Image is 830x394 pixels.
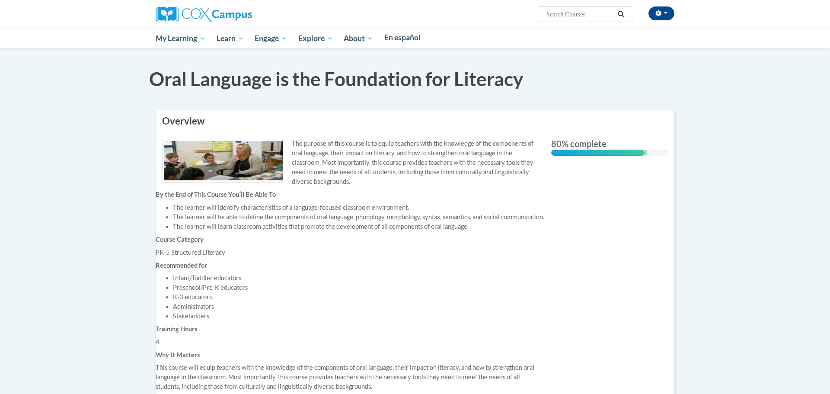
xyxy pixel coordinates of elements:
button: Account Settings [648,6,674,20]
div: PK-5 Structured Literacy [156,248,545,257]
a: En español [379,29,426,47]
img: Course logo image [162,139,285,183]
span: En español [384,33,421,42]
span: Engage [255,33,287,44]
h3: Overview [162,115,668,128]
h6: Why It Matters [156,351,545,359]
span: About [344,33,373,44]
h6: Course Category [156,236,545,243]
label: 80% complete [551,139,668,148]
li: K-3 educators [173,292,545,302]
div: 0.001% [645,150,647,156]
button: Search [615,9,628,19]
a: Learn [211,29,249,48]
li: Preschool/Pre-K educators [173,283,545,292]
a: About [338,29,379,48]
span: Oral Language is the Foundation for Literacy [149,67,523,90]
div: Main menu [143,29,687,48]
h6: By the End of This Course Youʹll Be Able To [156,191,545,199]
div: 4 [156,337,545,347]
h6: Recommended for [156,262,545,269]
li: Administrators [173,302,545,311]
h6: Training Hours [156,325,545,333]
a: My Learning [150,29,211,48]
span: Explore [298,33,333,44]
img: Cox Campus [156,6,252,22]
span: Learn [217,33,244,44]
li: Infant/Toddler educators [173,273,545,283]
li: The learner will identify characteristics of a language-focused classroom environment. [173,203,545,212]
li: The learner will be able to define the components of oral language, phonology, morphology, syntax... [173,212,545,222]
div: 80% complete [551,150,645,156]
a: Explore [293,29,338,48]
a: Engage [249,29,293,48]
li: The learner will learn classroom activities that promote the development of all components of ora... [173,222,545,231]
input: Search Courses [546,9,615,19]
div: This course will equip teachers with the knowledge of the components of oral language, their impa... [156,363,545,391]
i:  [617,11,625,18]
div: The purpose of this course is to equip teachers with the knowledge of the components of oral lang... [162,139,538,186]
span: My Learning [156,33,205,44]
a: Cox Campus [156,10,252,17]
li: Stakeholders [173,311,545,321]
